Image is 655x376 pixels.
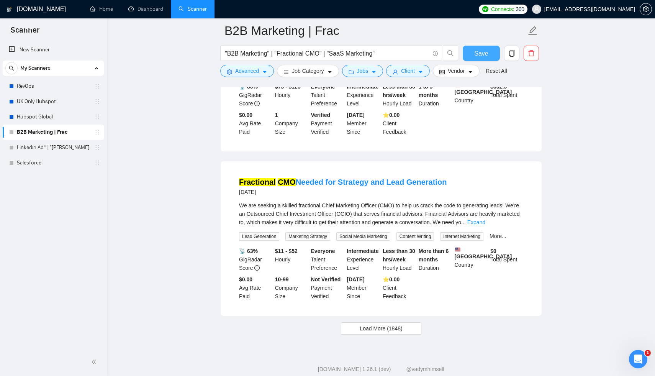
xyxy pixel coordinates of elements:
img: 🇺🇸 [455,247,460,252]
div: Payment Verified [309,275,346,300]
button: Load More (1848) [341,322,421,335]
div: Avg Rate Paid [237,275,273,300]
span: edit [528,26,538,36]
span: ... [461,219,466,225]
a: RevOps [17,79,90,94]
div: We are seeking a skilled fractional Chief Marketing Officer (CMO) to help us crack the code to ge... [239,201,523,227]
span: We are seeking a skilled fractional Chief Marketing Officer (CMO) to help us crack the code to ge... [239,202,520,225]
b: [DATE] [347,276,364,282]
span: 300 [516,5,524,13]
span: Client [401,67,415,75]
div: Total Spent [489,82,525,108]
a: Reset All [486,67,507,75]
span: Scanner [5,25,46,41]
span: holder [94,83,100,89]
span: Jobs [357,67,368,75]
a: searchScanner [178,6,207,12]
div: Hourly [273,247,309,272]
div: Duration [417,247,453,272]
b: ⭐️ 0.00 [383,276,400,282]
button: delete [524,46,539,61]
span: Lead Generation [239,232,279,241]
a: More... [490,233,506,239]
button: barsJob Categorycaret-down [277,65,339,77]
span: caret-down [371,69,377,75]
span: Internet Marketing [440,232,483,241]
b: Intermediate [347,248,378,254]
button: search [443,46,458,61]
img: logo [7,3,12,16]
div: Hourly [273,82,309,108]
div: Duration [417,82,453,108]
span: bars [283,69,289,75]
a: dashboardDashboard [128,6,163,12]
span: search [6,66,17,71]
span: caret-down [327,69,332,75]
div: Total Spent [489,247,525,272]
input: Search Freelance Jobs... [225,49,429,58]
span: Vendor [448,67,465,75]
span: holder [94,129,100,135]
a: B2B Marketing | Frac [17,125,90,140]
span: Social Media Marketing [336,232,390,241]
b: Not Verified [311,276,341,282]
button: userClientcaret-down [386,65,430,77]
button: settingAdvancedcaret-down [220,65,274,77]
div: Member Since [345,111,381,136]
b: [GEOGRAPHIC_DATA] [455,82,512,95]
div: Avg Rate Paid [237,111,273,136]
b: Everyone [311,248,335,254]
img: upwork-logo.png [482,6,488,12]
span: 1 [645,350,651,356]
span: Advanced [235,67,259,75]
b: 1 [275,112,278,118]
span: info-circle [254,265,260,271]
span: Job Category [292,67,324,75]
span: search [443,50,458,57]
iframe: Intercom live chat [629,350,647,368]
b: $0.00 [239,112,252,118]
mark: CMO [278,178,296,186]
a: Expand [467,219,485,225]
a: Fractional CMONeeded for Strategy and Lead Generation [239,178,447,186]
div: Experience Level [345,247,381,272]
span: Connects: [491,5,514,13]
span: holder [94,114,100,120]
span: Marketing Strategy [285,232,330,241]
div: Company Size [273,111,309,136]
span: folder [349,69,354,75]
div: Member Since [345,275,381,300]
div: Talent Preference [309,247,346,272]
b: More than 6 months [419,248,449,263]
a: Salesforce [17,155,90,171]
b: [GEOGRAPHIC_DATA] [455,247,512,259]
div: [DATE] [239,187,447,197]
div: Payment Verified [309,111,346,136]
div: Country [453,82,489,108]
li: New Scanner [3,42,104,57]
span: holder [94,144,100,151]
div: GigRadar Score [237,82,273,108]
button: copy [504,46,519,61]
a: Hubspot Global [17,109,90,125]
div: Country [453,247,489,272]
button: search [5,62,18,74]
a: Linkedin Ad* | "[PERSON_NAME] [17,140,90,155]
div: Company Size [273,275,309,300]
li: My Scanners [3,61,104,171]
span: user [393,69,398,75]
b: 10-99 [275,276,289,282]
span: holder [94,99,100,105]
button: Save [463,46,500,61]
b: $11 - $52 [275,248,298,254]
span: caret-down [418,69,423,75]
span: double-left [91,358,99,366]
button: folderJobscaret-down [342,65,383,77]
a: @vadymhimself [406,366,444,372]
a: New Scanner [9,42,98,57]
a: UK Only Hubspot [17,94,90,109]
span: user [534,7,539,12]
span: info-circle [433,51,438,56]
b: Verified [311,112,331,118]
b: $0.00 [239,276,252,282]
